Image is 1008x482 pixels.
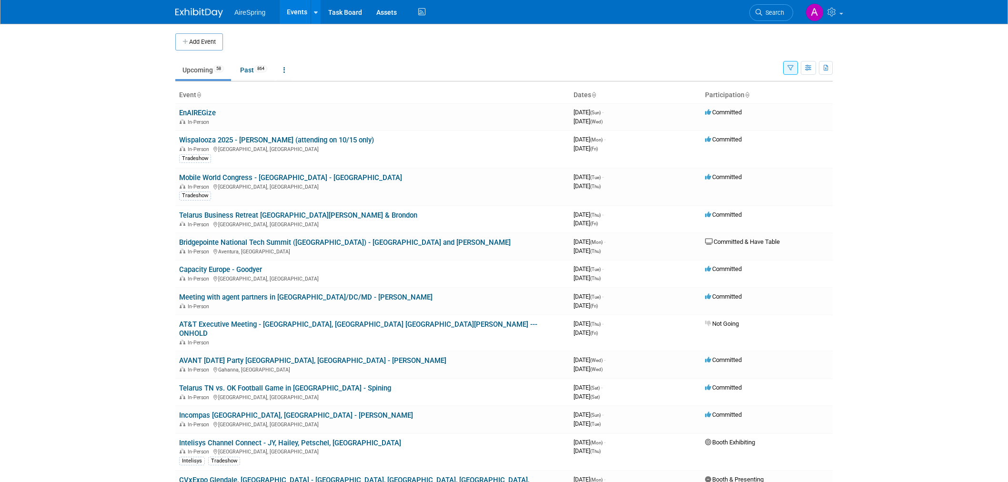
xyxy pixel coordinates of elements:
[590,212,601,218] span: (Thu)
[590,440,603,445] span: (Mon)
[179,182,566,190] div: [GEOGRAPHIC_DATA], [GEOGRAPHIC_DATA]
[602,411,604,418] span: -
[806,3,824,21] img: Aila Ortiaga
[213,65,224,72] span: 58
[590,119,603,124] span: (Wed)
[590,249,601,254] span: (Thu)
[175,8,223,18] img: ExhibitDay
[574,136,605,143] span: [DATE]
[590,276,601,281] span: (Thu)
[574,411,604,418] span: [DATE]
[574,420,601,427] span: [DATE]
[590,175,601,180] span: (Tue)
[188,119,212,125] span: In-Person
[574,211,604,218] span: [DATE]
[574,274,601,281] span: [DATE]
[574,320,604,327] span: [DATE]
[180,422,185,426] img: In-Person Event
[574,118,603,125] span: [DATE]
[179,247,566,255] div: Aventura, [GEOGRAPHIC_DATA]
[705,265,742,272] span: Committed
[574,182,601,190] span: [DATE]
[188,367,212,373] span: In-Person
[590,240,603,245] span: (Mon)
[188,340,212,346] span: In-Person
[590,184,601,189] span: (Thu)
[180,449,185,453] img: In-Person Event
[590,385,600,391] span: (Sat)
[180,394,185,399] img: In-Person Event
[705,293,742,300] span: Committed
[705,136,742,143] span: Committed
[179,439,401,447] a: Intelisys Channel Connect - JY, Hailey, Petschel, [GEOGRAPHIC_DATA]
[590,110,601,115] span: (Sun)
[574,220,598,227] span: [DATE]
[180,184,185,189] img: In-Person Event
[590,449,601,454] span: (Thu)
[196,91,201,99] a: Sort by Event Name
[574,293,604,300] span: [DATE]
[574,109,604,116] span: [DATE]
[570,87,701,103] th: Dates
[705,411,742,418] span: Committed
[590,267,601,272] span: (Tue)
[590,422,601,427] span: (Tue)
[574,145,598,152] span: [DATE]
[179,109,216,117] a: EnAIREGize
[745,91,749,99] a: Sort by Participation Type
[590,137,603,142] span: (Mon)
[601,384,603,391] span: -
[590,412,601,418] span: (Sun)
[574,265,604,272] span: [DATE]
[179,173,402,182] a: Mobile World Congress - [GEOGRAPHIC_DATA] - [GEOGRAPHIC_DATA]
[179,393,566,401] div: [GEOGRAPHIC_DATA], [GEOGRAPHIC_DATA]
[590,358,603,363] span: (Wed)
[179,293,433,301] a: Meeting with agent partners in [GEOGRAPHIC_DATA]/DC/MD - [PERSON_NAME]
[574,393,600,400] span: [DATE]
[574,329,598,336] span: [DATE]
[602,109,604,116] span: -
[208,457,240,465] div: Tradeshow
[179,447,566,455] div: [GEOGRAPHIC_DATA], [GEOGRAPHIC_DATA]
[179,211,417,220] a: Telarus Business Retreat [GEOGRAPHIC_DATA][PERSON_NAME] & Brondon
[179,411,413,420] a: Incompas [GEOGRAPHIC_DATA], [GEOGRAPHIC_DATA] - [PERSON_NAME]
[179,191,211,200] div: Tradeshow
[180,146,185,151] img: In-Person Event
[175,87,570,103] th: Event
[180,276,185,281] img: In-Person Event
[180,340,185,344] img: In-Person Event
[762,9,784,16] span: Search
[590,303,598,309] span: (Fri)
[574,302,598,309] span: [DATE]
[705,238,780,245] span: Committed & Have Table
[574,447,601,454] span: [DATE]
[590,294,601,300] span: (Tue)
[179,274,566,282] div: [GEOGRAPHIC_DATA], [GEOGRAPHIC_DATA]
[188,422,212,428] span: In-Person
[574,356,605,363] span: [DATE]
[254,65,267,72] span: 864
[590,367,603,372] span: (Wed)
[180,119,185,124] img: In-Person Event
[180,221,185,226] img: In-Person Event
[188,249,212,255] span: In-Person
[590,221,598,226] span: (Fri)
[179,154,211,163] div: Tradeshow
[175,61,231,79] a: Upcoming58
[590,394,600,400] span: (Sat)
[179,320,537,338] a: AT&T Executive Meeting - [GEOGRAPHIC_DATA], [GEOGRAPHIC_DATA] [GEOGRAPHIC_DATA][PERSON_NAME] --- ...
[701,87,833,103] th: Participation
[180,367,185,372] img: In-Person Event
[179,365,566,373] div: Gahanna, [GEOGRAPHIC_DATA]
[179,265,262,274] a: Capacity Europe - Goodyer
[591,91,596,99] a: Sort by Start Date
[590,321,601,327] span: (Thu)
[188,303,212,310] span: In-Person
[705,320,739,327] span: Not Going
[574,439,605,446] span: [DATE]
[602,293,604,300] span: -
[574,384,603,391] span: [DATE]
[188,276,212,282] span: In-Person
[705,173,742,181] span: Committed
[602,173,604,181] span: -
